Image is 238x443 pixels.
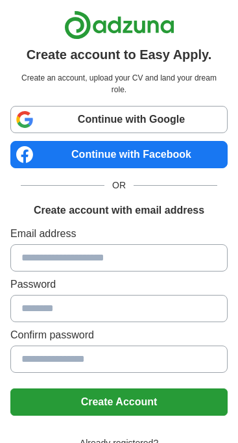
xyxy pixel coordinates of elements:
[104,179,134,192] span: OR
[13,72,225,95] p: Create an account, upload your CV and land your dream role.
[10,141,228,168] a: Continue with Facebook
[10,388,228,416] button: Create Account
[10,226,228,242] label: Email address
[27,45,212,64] h1: Create account to Easy Apply.
[10,106,228,133] a: Continue with Google
[10,277,228,292] label: Password
[64,10,174,40] img: Adzuna logo
[34,203,204,218] h1: Create account with email address
[10,327,228,343] label: Confirm password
